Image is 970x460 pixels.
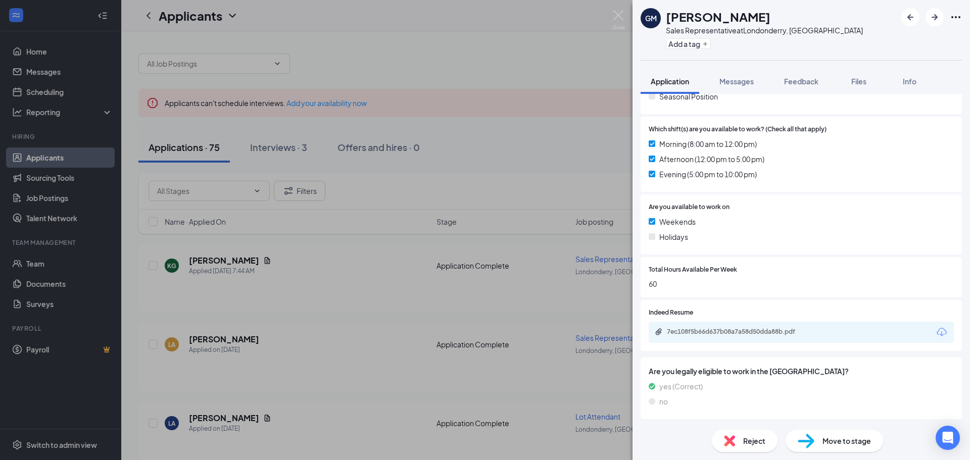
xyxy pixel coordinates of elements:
[936,326,948,338] svg: Download
[666,38,711,49] button: PlusAdd a tag
[645,13,657,23] div: GM
[651,77,689,86] span: Application
[950,11,962,23] svg: Ellipses
[929,11,941,23] svg: ArrowRight
[666,8,770,25] h1: [PERSON_NAME]
[904,11,916,23] svg: ArrowLeftNew
[743,435,765,446] span: Reject
[901,8,919,26] button: ArrowLeftNew
[666,25,863,35] div: Sales Representative at Londonderry, [GEOGRAPHIC_DATA]
[649,125,827,134] span: Which shift(s) are you available to work? (Check all that apply)
[659,138,757,149] span: Morning (8:00 am to 12:00 pm)
[702,41,708,47] svg: Plus
[649,366,954,377] span: Are you legally eligible to work in the [GEOGRAPHIC_DATA]?
[659,216,696,227] span: Weekends
[926,8,944,26] button: ArrowRight
[659,169,757,180] span: Evening (5:00 pm to 10:00 pm)
[649,308,693,318] span: Indeed Resume
[655,328,663,336] svg: Paperclip
[659,381,703,392] span: yes (Correct)
[659,396,668,407] span: no
[784,77,818,86] span: Feedback
[659,231,688,242] span: Holidays
[667,328,808,336] div: 7ec108f5b66d637b08a7a58d50dda88b.pdf
[649,202,730,212] span: Are you available to work on
[655,328,818,337] a: Paperclip7ec108f5b66d637b08a7a58d50dda88b.pdf
[936,426,960,450] div: Open Intercom Messenger
[822,435,871,446] span: Move to stage
[659,91,718,102] span: Seasonal Position
[851,77,866,86] span: Files
[649,278,954,289] span: 60
[659,154,764,165] span: Afternoon (12:00 pm to 5:00 pm)
[903,77,916,86] span: Info
[649,265,737,275] span: Total Hours Available Per Week
[719,77,754,86] span: Messages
